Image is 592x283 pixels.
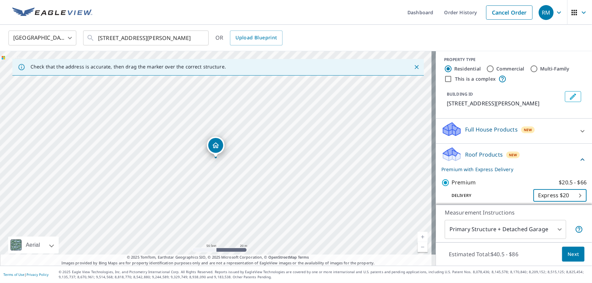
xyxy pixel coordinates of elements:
div: Aerial [8,237,59,254]
p: BUILDING ID [447,91,473,97]
a: OpenStreetMap [268,255,297,260]
a: Terms [298,255,309,260]
div: [GEOGRAPHIC_DATA] [8,28,76,47]
div: OR [215,31,283,45]
label: Residential [454,65,481,72]
a: Current Level 19, Zoom Out [418,242,428,252]
p: Measurement Instructions [445,208,583,217]
p: Premium with Express Delivery [441,166,578,173]
button: Next [562,247,585,262]
a: Upload Blueprint [230,31,282,45]
p: Roof Products [465,150,503,159]
p: Premium [452,178,476,187]
img: EV Logo [12,7,92,18]
a: Cancel Order [486,5,533,20]
p: $20.5 - $66 [559,178,587,187]
label: This is a complex [455,76,496,82]
div: RM [539,5,554,20]
button: Edit building 1 [565,91,581,102]
button: Close [412,63,421,72]
p: Check that the address is accurate, then drag the marker over the correct structure. [31,64,226,70]
p: Delivery [441,193,533,199]
p: Estimated Total: $40.5 - $86 [443,247,524,262]
p: | [3,272,49,277]
label: Commercial [496,65,524,72]
div: Full House ProductsNew [441,121,587,141]
p: © 2025 Eagle View Technologies, Inc. and Pictometry International Corp. All Rights Reserved. Repo... [59,269,589,280]
span: New [509,152,517,158]
a: Privacy Policy [26,272,49,277]
span: Upload Blueprint [235,34,277,42]
span: © 2025 TomTom, Earthstar Geographics SIO, © 2025 Microsoft Corporation, © [127,255,309,260]
div: PROPERTY TYPE [444,57,584,63]
div: Dropped pin, building 1, Residential property, 24 Rivard St Fairhaven, MA 02719 [207,137,225,158]
span: New [524,127,532,133]
div: Primary Structure + Detached Garage [445,220,566,239]
div: Express $20 [533,186,587,205]
div: Roof ProductsNewPremium with Express Delivery [441,146,587,173]
a: Terms of Use [3,272,24,277]
div: Aerial [24,237,42,254]
span: Next [568,250,579,259]
p: Full House Products [465,125,518,134]
a: Current Level 19, Zoom In [418,232,428,242]
label: Multi-Family [540,65,570,72]
p: [STREET_ADDRESS][PERSON_NAME] [447,99,562,107]
span: Your report will include the primary structure and a detached garage if one exists. [575,225,583,234]
input: Search by address or latitude-longitude [98,28,195,47]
